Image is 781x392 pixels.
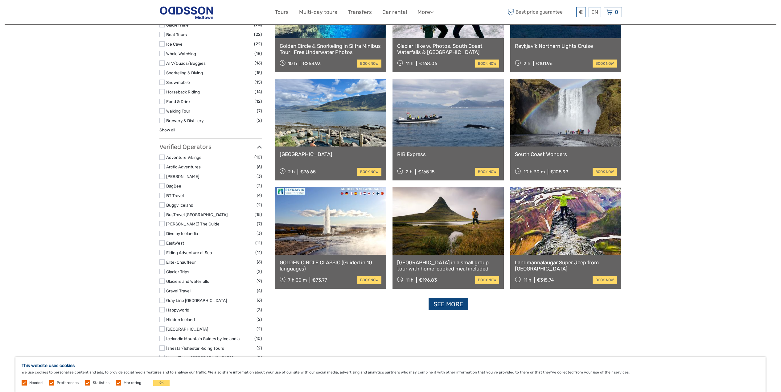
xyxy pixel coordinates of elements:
a: [GEOGRAPHIC_DATA] in a small group tour with home-cooked meal included [397,259,499,272]
span: (2) [257,117,262,124]
a: See more [429,298,468,311]
h3: Verified Operators [159,143,262,151]
span: (2) [257,268,262,275]
span: (12) [255,98,262,105]
a: Ice Cave [166,42,183,47]
span: 11 h [524,277,531,283]
a: book now [475,60,499,68]
span: (10) [254,335,262,342]
a: Dive by Icelandia [166,231,198,236]
a: Landmannalaugar Super Jeep from [GEOGRAPHIC_DATA] [515,259,617,272]
a: Snowmobile [166,80,190,85]
a: South Coast Wonders [515,151,617,157]
span: (6) [257,163,262,170]
span: (6) [257,258,262,266]
a: Glaciers and Waterfalls [166,279,209,284]
a: ATV/Quads/Buggies [166,61,206,66]
a: Glacier Hike [166,23,189,27]
a: Gravel Travel [166,288,191,293]
div: €315.74 [537,277,554,283]
span: 2 h [406,169,413,175]
span: (11) [255,239,262,246]
a: BT Travel [166,193,184,198]
span: 2 h [524,61,530,66]
a: Gray Line [GEOGRAPHIC_DATA] [166,298,227,303]
span: 2 h [288,169,295,175]
span: (15) [255,69,262,76]
span: 0 [614,9,619,15]
span: (16) [255,60,262,67]
a: Walking Tour [166,109,190,113]
div: €73.77 [312,277,327,283]
div: €108.99 [550,169,568,175]
div: €76.65 [300,169,316,175]
a: BagBee [166,184,181,188]
div: €196.83 [419,277,437,283]
a: Boat Tours [166,32,187,37]
div: €101.96 [536,61,553,66]
a: book now [475,168,499,176]
a: book now [357,276,381,284]
a: Golden Circle & Snorkeling in Silfra Minibus Tour | Free Underwater Photos [280,43,382,56]
a: Tours [275,8,289,17]
span: (18) [254,50,262,57]
span: 10 h [288,61,297,66]
a: Happyworld [166,307,189,312]
a: Íshestar/Ishestar Riding Tours [166,346,224,351]
a: Multi-day tours [299,8,337,17]
span: (2) [257,345,262,352]
span: (15) [255,211,262,218]
a: Whale Watching [166,51,196,56]
a: Glacier Hike w. Photos, South Coast Waterfalls & [GEOGRAPHIC_DATA] [397,43,499,56]
span: (24) [254,21,262,28]
a: Horseback Riding [166,89,200,94]
a: Transfers [348,8,372,17]
span: (2) [257,316,262,323]
a: Food & Drink [166,99,191,104]
button: OK [153,380,170,386]
a: BusTravel [GEOGRAPHIC_DATA] [166,212,228,217]
span: (7) [257,220,262,227]
p: We're away right now. Please check back later! [9,11,70,16]
span: (2) [257,182,262,189]
span: (3) [257,230,262,237]
span: (4) [257,192,262,199]
a: Car rental [382,8,407,17]
a: RIB Express [397,151,499,157]
span: (2) [257,354,262,361]
h5: This website uses cookies [22,363,759,368]
a: Brewery & Distillery [166,118,203,123]
a: book now [593,168,617,176]
label: Needed [29,380,43,386]
a: GOLDEN CIRCLE CLASSIC (Guided in 10 languages) [280,259,382,272]
a: Glacier Trips [166,269,189,274]
span: (4) [257,287,262,294]
a: book now [357,60,381,68]
a: Arctic Adventures [166,164,201,169]
img: Reykjavik Residence [159,5,214,20]
a: [PERSON_NAME] The Guide [166,221,220,226]
span: (7) [257,107,262,114]
div: €165.18 [418,169,435,175]
a: [GEOGRAPHIC_DATA] [166,327,208,332]
a: Show all [159,127,175,132]
label: Preferences [57,380,79,386]
span: 7 h 30 m [288,277,307,283]
span: (10) [254,154,262,161]
span: (22) [254,31,262,38]
div: We use cookies to personalise content and ads, to provide social media features and to analyse ou... [15,357,766,392]
span: (9) [257,278,262,285]
a: Snorkeling & Diving [166,70,203,75]
span: (2) [257,325,262,332]
label: Statistics [93,380,109,386]
label: Marketing [124,380,141,386]
span: (3) [257,173,262,180]
a: Buggy Iceland [166,203,193,208]
span: € [579,9,583,15]
span: (14) [255,88,262,95]
div: EN [589,7,601,17]
span: (2) [257,201,262,208]
a: book now [357,168,381,176]
span: (3) [257,306,262,313]
span: 11 h [406,277,413,283]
